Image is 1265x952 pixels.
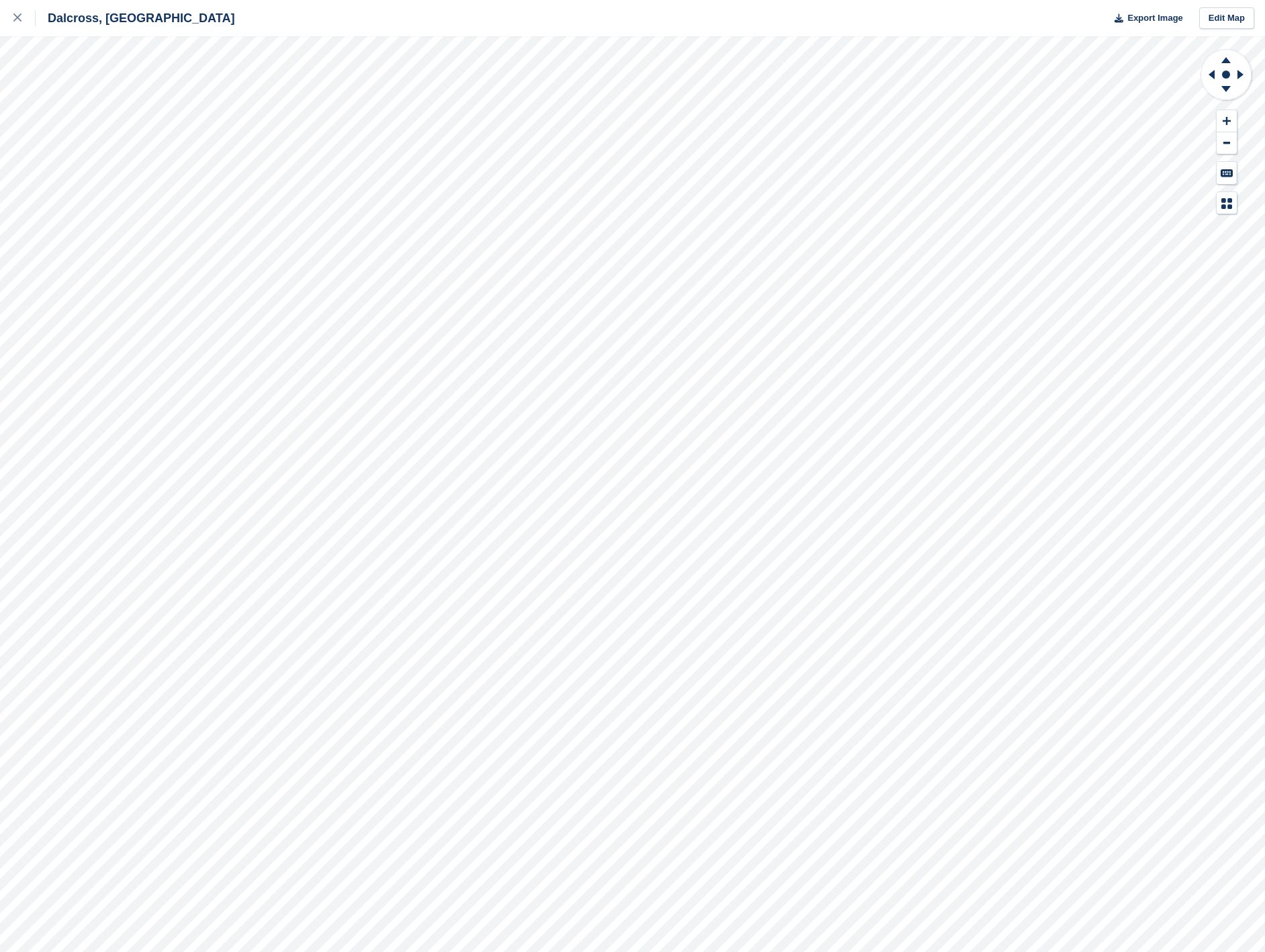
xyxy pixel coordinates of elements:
[1217,162,1237,184] button: Keyboard Shortcuts
[1199,7,1254,30] a: Edit Map
[1217,110,1237,132] button: Zoom In
[36,10,234,26] div: Dalcross, [GEOGRAPHIC_DATA]
[1217,192,1237,214] button: Map Legend
[1106,7,1183,30] button: Export Image
[1127,11,1182,25] span: Export Image
[1217,132,1237,155] button: Zoom Out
